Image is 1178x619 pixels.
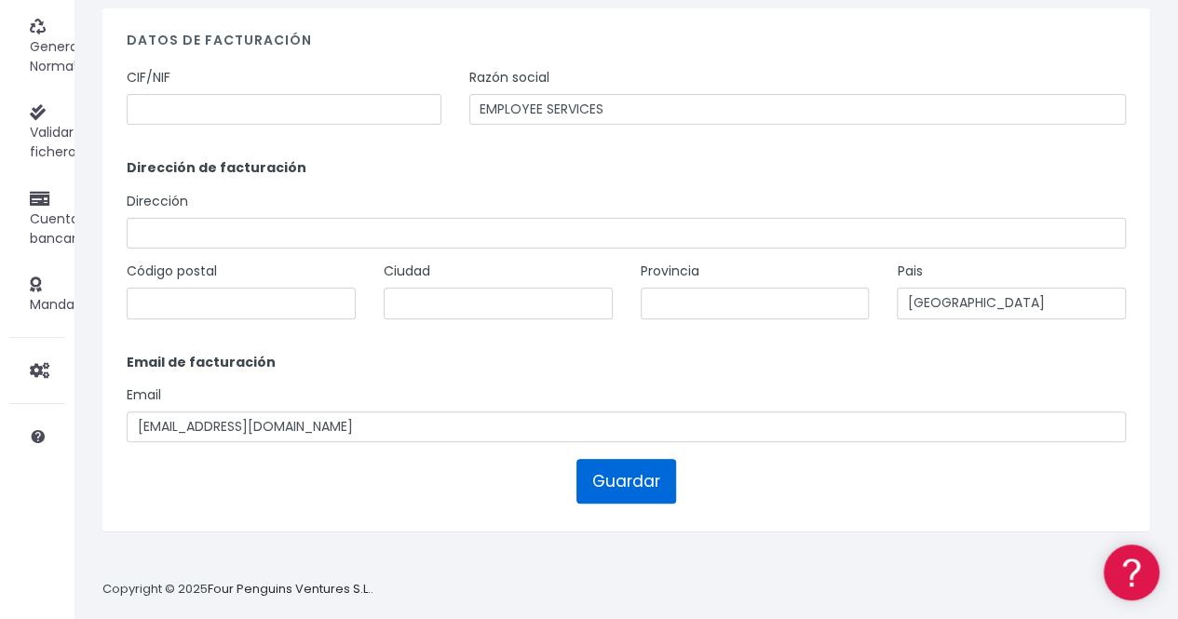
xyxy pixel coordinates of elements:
label: Dirección [127,192,188,211]
a: Mandatos [9,262,65,328]
p: Copyright © 2025 . [102,580,373,599]
strong: Email de facturación [127,353,276,371]
label: Provincia [641,262,699,281]
a: Validar fichero [9,89,65,175]
label: Pais [897,262,922,281]
label: Ciudad [384,262,430,281]
a: Four Penguins Ventures S.L. [208,580,371,598]
h4: Datos de facturación [127,33,1126,58]
label: Código postal [127,262,217,281]
strong: Dirección de facturación [127,158,306,177]
label: CIF/NIF [127,68,170,87]
label: Razón social [469,68,549,87]
label: Email [127,385,161,405]
a: Generar Norma58 [9,4,65,89]
button: Guardar [576,459,676,504]
a: Cuentas bancarias [9,175,65,261]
